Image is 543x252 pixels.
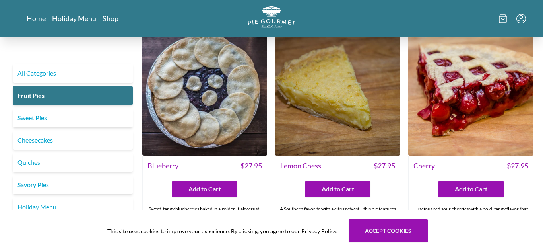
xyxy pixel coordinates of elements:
[143,202,267,244] div: Sweet, tangy blueberries baked in a golden, flaky crust. Made with real fruit and a hint of lemon...
[248,6,295,28] img: logo
[275,202,400,237] div: A Southern favorite with a citrusy twist—this pie features a rich, tangy lemon custard baked in a...
[349,219,428,242] button: Accept cookies
[13,108,133,127] a: Sweet Pies
[408,30,533,156] img: Cherry
[305,181,370,197] button: Add to Cart
[516,14,526,23] button: Menu
[147,160,178,171] span: Blueberry
[507,160,528,171] span: $ 27.95
[107,227,337,235] span: This site uses cookies to improve your experience. By clicking, you agree to our Privacy Policy.
[142,30,268,156] img: Blueberry
[413,160,435,171] span: Cherry
[280,160,321,171] span: Lemon Chess
[374,160,395,171] span: $ 27.95
[188,184,221,194] span: Add to Cart
[27,14,46,23] a: Home
[240,160,262,171] span: $ 27.95
[13,131,133,150] a: Cheesecakes
[275,30,400,156] img: Lemon Chess
[172,181,237,197] button: Add to Cart
[103,14,118,23] a: Shop
[52,14,96,23] a: Holiday Menu
[13,86,133,105] a: Fruit Pies
[322,184,354,194] span: Add to Cart
[455,184,487,194] span: Add to Cart
[409,202,533,252] div: Luscious red sour cherries with a bold, tangy flavor that perfectly balances sweet and tart, peek...
[13,64,133,83] a: All Categories
[438,181,504,197] button: Add to Cart
[13,175,133,194] a: Savory Pies
[248,6,295,31] a: Logo
[13,153,133,172] a: Quiches
[13,197,133,217] a: Holiday Menu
